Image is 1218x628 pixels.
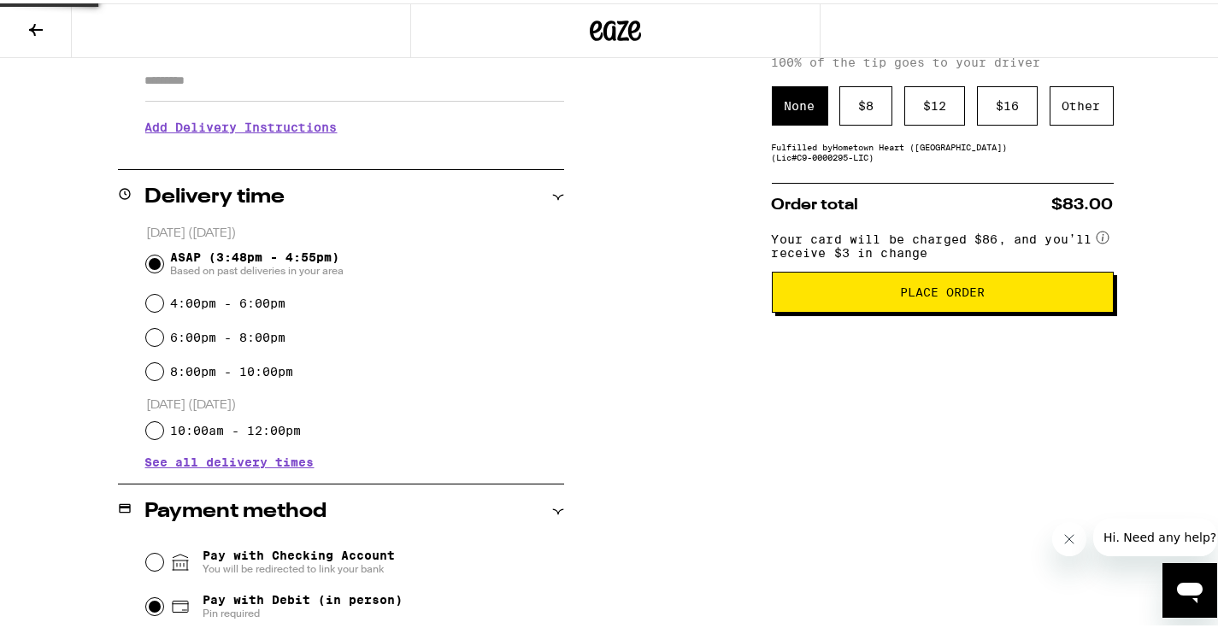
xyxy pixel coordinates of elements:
[203,545,395,572] span: Pay with Checking Account
[146,394,564,410] p: [DATE] ([DATE])
[203,590,403,603] span: Pay with Debit (in person)
[839,83,892,122] div: $ 8
[772,52,1114,66] p: 100% of the tip goes to your driver
[1052,519,1086,553] iframe: Close message
[1050,83,1114,122] div: Other
[145,498,327,519] h2: Payment method
[1162,560,1217,614] iframe: Button to launch messaging window
[170,261,344,274] span: Based on past deliveries in your area
[203,603,403,617] span: Pin required
[170,361,293,375] label: 8:00pm - 10:00pm
[772,194,859,209] span: Order total
[170,420,301,434] label: 10:00am - 12:00pm
[1093,515,1217,553] iframe: Message from company
[900,283,985,295] span: Place Order
[145,144,564,157] p: We'll contact you at [PHONE_NUMBER] when we arrive
[145,184,285,204] h2: Delivery time
[904,83,965,122] div: $ 12
[203,559,395,572] span: You will be redirected to link your bank
[170,247,344,274] span: ASAP (3:48pm - 4:55pm)
[170,293,285,307] label: 4:00pm - 6:00pm
[170,327,285,341] label: 6:00pm - 8:00pm
[772,83,828,122] div: None
[772,268,1114,309] button: Place Order
[977,83,1038,122] div: $ 16
[772,223,1093,256] span: Your card will be charged $86, and you’ll receive $3 in change
[146,222,564,238] p: [DATE] ([DATE])
[145,104,564,144] h3: Add Delivery Instructions
[145,453,315,465] button: See all delivery times
[1052,194,1114,209] span: $83.00
[772,138,1114,159] div: Fulfilled by Hometown Heart ([GEOGRAPHIC_DATA]) (Lic# C9-0000295-LIC )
